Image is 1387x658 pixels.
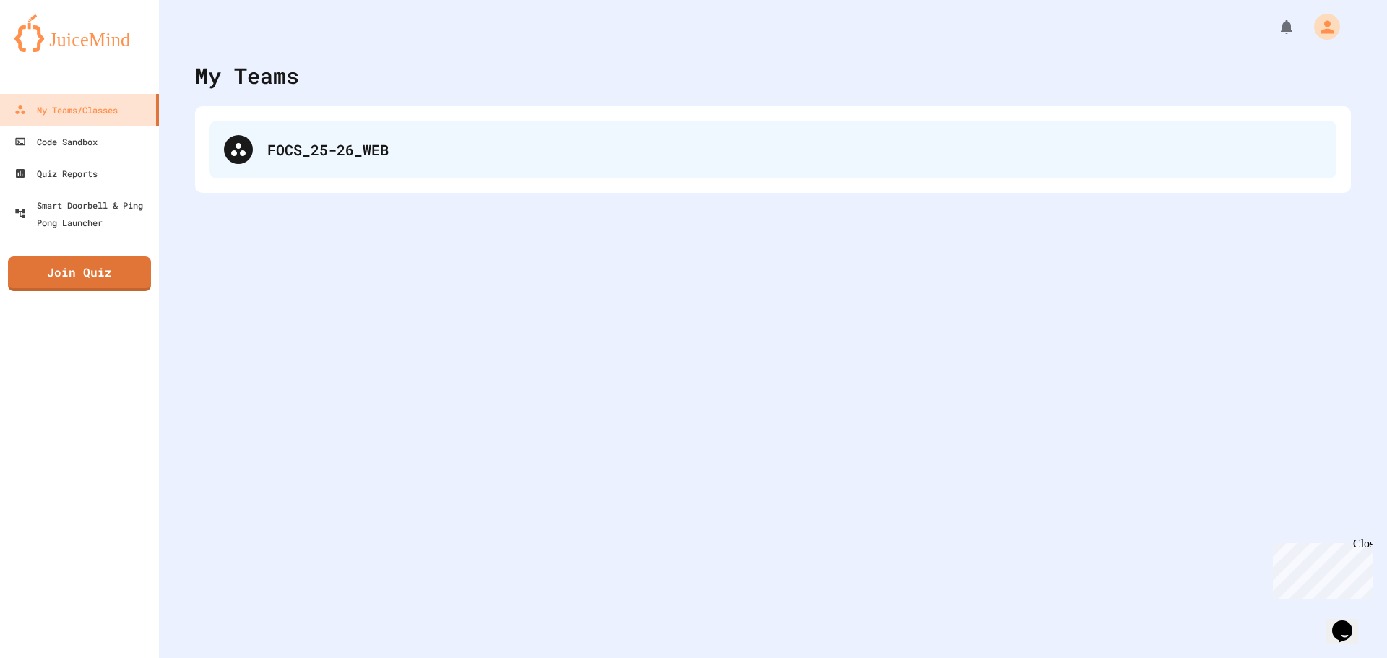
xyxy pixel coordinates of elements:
div: Chat with us now!Close [6,6,100,92]
div: Smart Doorbell & Ping Pong Launcher [14,196,153,231]
div: FOCS_25-26_WEB [209,121,1336,178]
div: Code Sandbox [14,133,98,150]
div: Quiz Reports [14,165,98,182]
iframe: chat widget [1267,537,1373,599]
div: My Account [1299,10,1344,43]
a: Join Quiz [8,256,151,291]
div: My Teams [195,59,299,92]
div: My Notifications [1251,14,1299,39]
img: logo-orange.svg [14,14,144,52]
div: My Teams/Classes [14,101,118,118]
iframe: chat widget [1326,600,1373,644]
div: FOCS_25-26_WEB [267,139,1322,160]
